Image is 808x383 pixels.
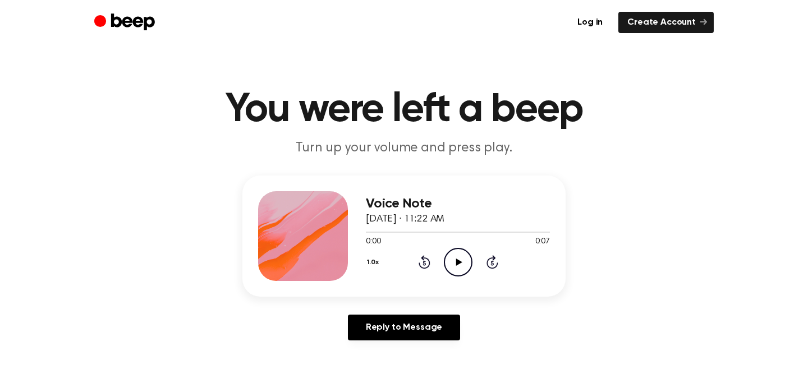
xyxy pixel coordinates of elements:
[366,196,550,211] h3: Voice Note
[366,236,380,248] span: 0:00
[366,214,444,224] span: [DATE] · 11:22 AM
[117,90,691,130] h1: You were left a beep
[535,236,550,248] span: 0:07
[94,12,158,34] a: Beep
[618,12,714,33] a: Create Account
[568,12,612,33] a: Log in
[348,315,460,340] a: Reply to Message
[189,139,619,158] p: Turn up your volume and press play.
[366,253,383,272] button: 1.0x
